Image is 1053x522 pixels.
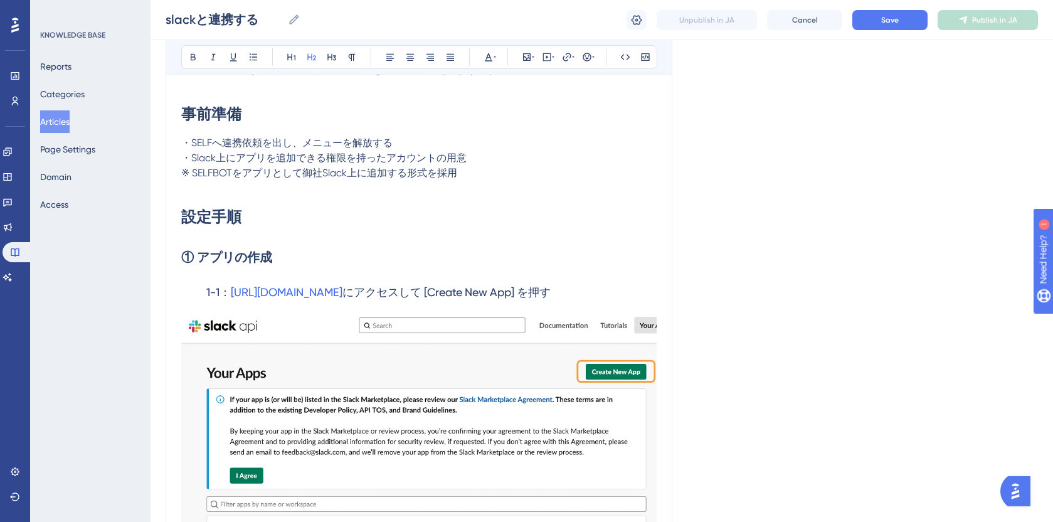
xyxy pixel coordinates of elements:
[181,250,272,265] strong: ① アプリの作成
[40,30,105,40] div: KNOWLEDGE BASE
[852,10,928,30] button: Save
[40,138,95,161] button: Page Settings
[881,15,899,25] span: Save
[40,193,68,216] button: Access
[181,167,457,179] span: ※ SELFBOTをアプリとして御社Slack上に追加する形式を採用
[29,3,78,18] span: Need Help?
[938,10,1038,30] button: Publish in JA
[792,15,818,25] span: Cancel
[767,10,842,30] button: Cancel
[87,6,91,16] div: 1
[40,83,85,105] button: Categories
[231,285,342,299] a: [URL][DOMAIN_NAME]
[40,166,71,188] button: Domain
[166,11,283,28] input: Article Name
[181,208,241,226] strong: 設定手順
[40,110,70,133] button: Articles
[181,152,467,164] span: ・Slack上にアプリを追加できる権限を持ったアカウントの用意
[657,10,757,30] button: Unpublish in JA
[206,285,231,299] span: 1-1：
[1000,472,1038,510] iframe: UserGuiding AI Assistant Launcher
[972,15,1017,25] span: Publish in JA
[181,105,241,123] strong: 事前準備
[679,15,734,25] span: Unpublish in JA
[342,285,551,299] span: にアクセスして [Create New App] を押す
[40,55,71,78] button: Reports
[181,137,393,149] span: ・SELFへ連携依頼を出し、メニューを解放する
